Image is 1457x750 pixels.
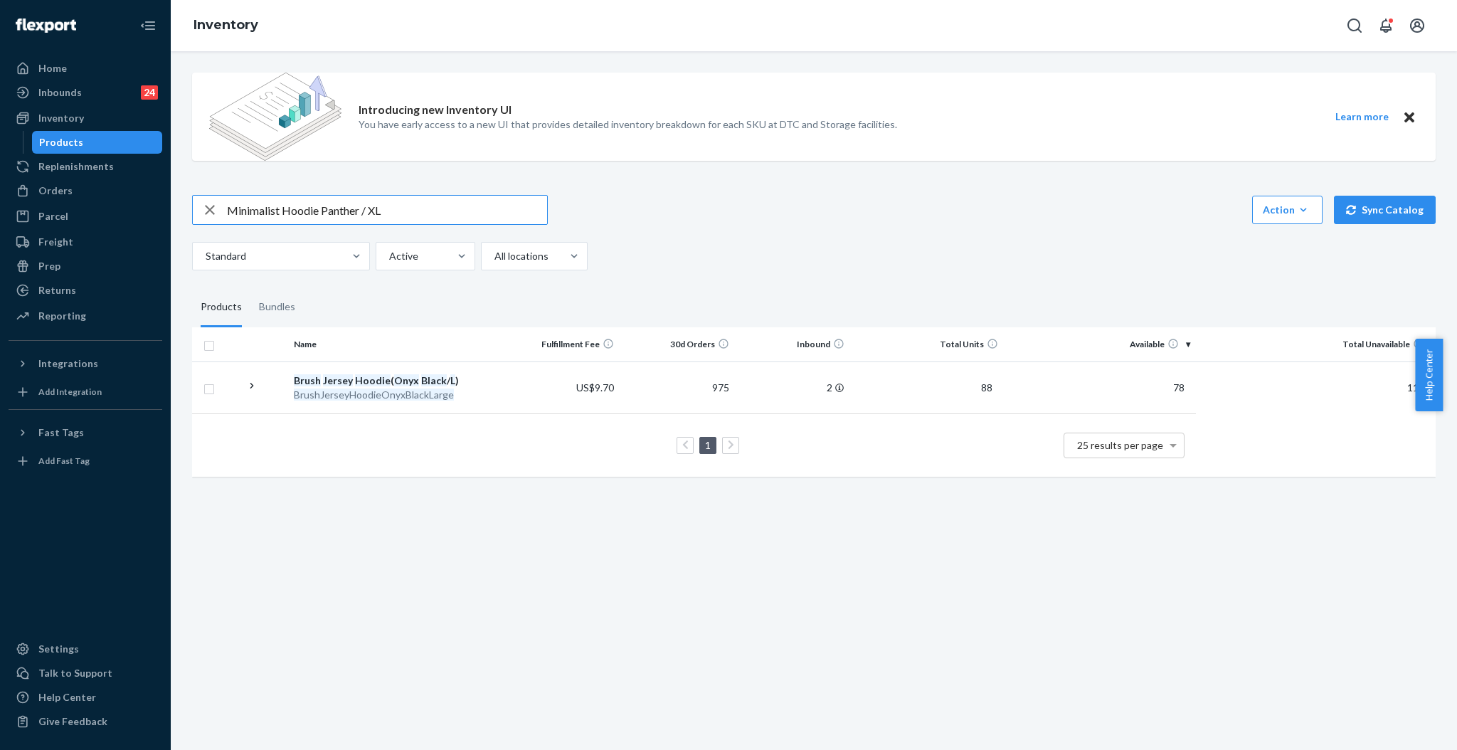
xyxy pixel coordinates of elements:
p: You have early access to a new UI that provides detailed inventory breakdown for each SKU at DTC ... [359,117,897,132]
input: Search inventory by name or sku [227,196,547,224]
div: Prep [38,259,60,273]
a: Home [9,57,162,80]
div: Fast Tags [38,426,84,440]
a: Products [32,131,163,154]
button: Give Feedback [9,710,162,733]
button: Open notifications [1372,11,1400,40]
a: Help Center [9,686,162,709]
div: ( / ) [294,374,499,388]
a: Returns [9,279,162,302]
div: Freight [38,235,73,249]
div: Inventory [38,111,84,125]
a: Page 1 is your current page [702,439,714,451]
div: Inbounds [38,85,82,100]
em: Onyx [394,374,419,386]
a: Orders [9,179,162,202]
div: Orders [38,184,73,198]
p: Introducing new Inventory UI [359,102,512,118]
a: Add Integration [9,381,162,403]
a: Inventory [9,107,162,130]
span: 78 [1167,381,1190,394]
div: Returns [38,283,76,297]
th: 30d Orders [620,327,735,361]
a: Inbounds24 [9,81,162,104]
div: Products [201,287,242,327]
a: Talk to Support [9,662,162,685]
a: Reporting [9,305,162,327]
span: 88 [975,381,998,394]
em: BrushJerseyHoodieOnyxBlackLarge [294,389,454,401]
button: Close [1400,108,1419,126]
button: Open Search Box [1340,11,1369,40]
a: Settings [9,638,162,660]
button: Integrations [9,352,162,375]
span: 25 results per page [1077,439,1163,451]
em: Brush [294,374,321,386]
div: Bundles [259,287,295,327]
div: Help Center [38,690,96,704]
th: Name [288,327,504,361]
img: Flexport logo [16,19,76,33]
em: Jersey [323,374,353,386]
ol: breadcrumbs [182,5,270,46]
th: Total Units [850,327,1004,361]
div: Give Feedback [38,714,107,729]
button: Help Center [1415,339,1443,411]
span: US$9.70 [576,381,614,394]
img: new-reports-banner-icon.82668bd98b6a51aee86340f2a7b77ae3.png [209,73,341,161]
a: Parcel [9,205,162,228]
button: Open account menu [1403,11,1431,40]
a: Freight [9,231,162,253]
div: Products [39,135,83,149]
em: L [450,374,455,386]
td: 2 [735,361,850,413]
div: Replenishments [38,159,114,174]
div: 24 [141,85,158,100]
em: Black [421,374,447,386]
th: Total Unavailable [1196,327,1436,361]
th: Inbound [735,327,850,361]
th: Available [1004,327,1196,361]
div: Talk to Support [38,666,112,680]
div: Settings [38,642,79,656]
div: Parcel [38,209,68,223]
a: Add Fast Tag [9,450,162,472]
a: Replenishments [9,155,162,178]
em: Hoodie [355,374,391,386]
span: 11 [1402,381,1424,394]
div: Add Integration [38,386,102,398]
button: Sync Catalog [1334,196,1436,224]
a: Inventory [194,17,258,33]
button: Fast Tags [9,421,162,444]
div: Reporting [38,309,86,323]
button: Learn more [1326,108,1397,126]
a: Prep [9,255,162,278]
div: Action [1263,203,1312,217]
input: Standard [204,249,206,263]
button: Close Navigation [134,11,162,40]
input: All locations [493,249,494,263]
div: Add Fast Tag [38,455,90,467]
th: Fulfillment Fee [504,327,620,361]
div: Home [38,61,67,75]
button: Action [1252,196,1323,224]
td: 975 [620,361,735,413]
input: Active [388,249,389,263]
div: Integrations [38,356,98,371]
